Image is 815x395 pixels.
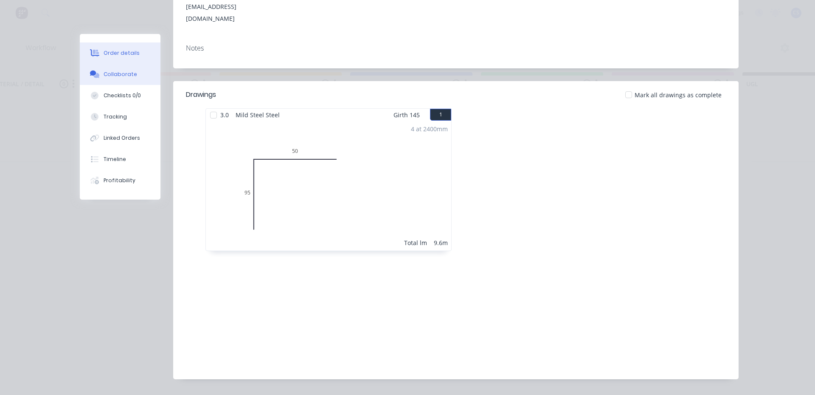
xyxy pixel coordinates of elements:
div: Notes [186,44,726,52]
button: 1 [430,109,451,121]
span: Mild Steel Steel [232,109,283,121]
div: Total lm [404,238,427,247]
div: Checklists 0/0 [104,92,141,99]
div: 095504 at 2400mmTotal lm9.6m [206,121,451,251]
button: Linked Orders [80,127,160,149]
div: Drawings [186,90,216,100]
div: 9.6m [434,238,448,247]
button: Tracking [80,106,160,127]
div: Tracking [104,113,127,121]
button: Profitability [80,170,160,191]
span: Girth 145 [393,109,420,121]
button: Order details [80,42,160,64]
div: [EMAIL_ADDRESS][DOMAIN_NAME] [186,1,283,25]
div: Profitability [104,177,135,184]
button: Collaborate [80,64,160,85]
button: Checklists 0/0 [80,85,160,106]
button: Timeline [80,149,160,170]
div: Collaborate [104,71,137,78]
span: Mark all drawings as complete [635,90,722,99]
span: 3.0 [217,109,232,121]
div: 4 at 2400mm [411,124,448,133]
div: Linked Orders [104,134,140,142]
div: Timeline [104,155,126,163]
div: Order details [104,49,140,57]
